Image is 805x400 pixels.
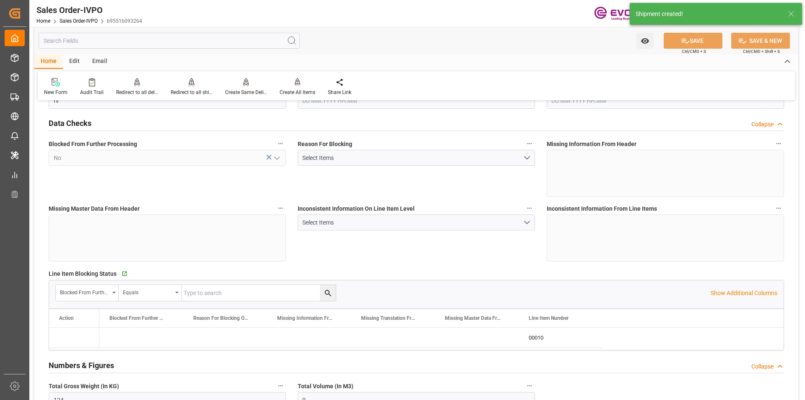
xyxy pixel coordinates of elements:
[664,33,722,49] button: SAVE
[171,89,213,96] div: Redirect to all shipments
[751,120,774,129] div: Collapse
[49,360,114,371] h2: Numbers & Figures
[773,138,784,149] button: Missing Information From Header
[594,6,649,21] img: Evonik-brand-mark-Deep-Purple-RGB.jpeg_1700498283.jpeg
[277,315,333,321] span: Missing Information From Line Item
[529,315,569,321] span: Line Item Number
[123,287,172,296] div: Equals
[34,55,63,69] div: Home
[119,285,182,301] button: open menu
[445,315,501,321] span: Missing Master Data From SAP
[682,48,706,55] span: Ctrl/CMD + S
[320,285,336,301] button: search button
[56,285,119,301] button: open menu
[524,380,535,391] button: Total Volume (In M3)
[36,18,50,24] a: Home
[547,140,636,149] span: Missing Information From Header
[49,118,91,129] h2: Data Checks
[275,203,286,214] button: Missing Master Data From Header
[636,33,654,49] button: open menu
[49,269,117,278] span: Line Item Blocking Status
[109,315,166,321] span: Blocked From Further Processing
[302,218,522,227] div: Select Items
[524,203,535,214] button: Inconsistent Information On Line Item Level
[86,55,114,69] div: Email
[524,138,535,149] button: Reason For Blocking
[636,10,780,18] div: Shipment created!
[298,140,352,149] span: Reason For Blocking
[99,328,602,348] div: Press SPACE to select this row.
[116,89,158,96] div: Redirect to all deliveries
[298,93,535,109] input: DD.MM.YYYY HH:MM
[275,138,286,149] button: Blocked From Further Processing
[361,315,417,321] span: Missing Translation From Master Data
[182,285,336,301] input: Type to search
[60,287,109,296] div: Blocked From Further Processing
[711,289,777,298] p: Show Additional Columns
[773,203,784,214] button: Inconsistent Information From Line Items
[36,4,142,16] div: Sales Order-IVPO
[59,315,74,321] div: Action
[731,33,790,49] button: SAVE & NEW
[298,150,535,166] button: open menu
[80,89,104,96] div: Audit Trail
[743,48,780,55] span: Ctrl/CMD + Shift + S
[39,33,300,49] input: Search Fields
[298,204,415,213] span: Inconsistent Information On Line Item Level
[547,204,657,213] span: Inconsistent Information From Line Items
[44,89,68,96] div: New Form
[49,140,137,149] span: Blocked From Further Processing
[49,204,140,213] span: Missing Master Data From Header
[302,154,522,162] div: Select Items
[63,55,86,69] div: Edit
[49,382,119,391] span: Total Gross Weight (In KG)
[280,89,315,96] div: Create All Items
[328,89,351,96] div: Share Link
[225,89,267,96] div: Create Same Delivery Date
[49,328,99,348] div: Press SPACE to select this row.
[270,152,283,165] button: open menu
[60,18,98,24] a: Sales Order-IVPO
[298,214,535,230] button: open menu
[751,362,774,371] div: Collapse
[547,93,784,109] input: DD.MM.YYYY HH:MM
[193,315,249,321] span: Reason For Blocking On This Line Item
[275,380,286,391] button: Total Gross Weight (In KG)
[519,328,602,348] div: 00010
[298,382,353,391] span: Total Volume (In M3)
